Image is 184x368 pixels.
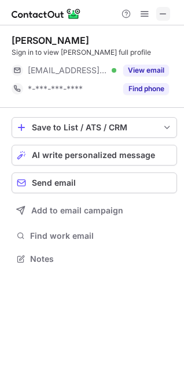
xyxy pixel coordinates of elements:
[32,178,76,187] span: Send email
[28,65,108,76] span: [EMAIL_ADDRESS][DOMAIN_NAME]
[32,123,157,132] div: Save to List / ATS / CRM
[32,151,155,160] span: AI write personalized message
[12,145,177,166] button: AI write personalized message
[12,251,177,267] button: Notes
[12,172,177,193] button: Send email
[12,7,81,21] img: ContactOut v5.3.10
[123,83,169,95] button: Reveal Button
[123,65,169,76] button: Reveal Button
[12,47,177,58] div: Sign in to view [PERSON_NAME] full profile
[12,35,89,46] div: [PERSON_NAME]
[12,200,177,221] button: Add to email campaign
[12,228,177,244] button: Find work email
[30,231,172,241] span: Find work email
[31,206,123,215] span: Add to email campaign
[12,117,177,138] button: save-profile-one-click
[30,254,172,264] span: Notes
